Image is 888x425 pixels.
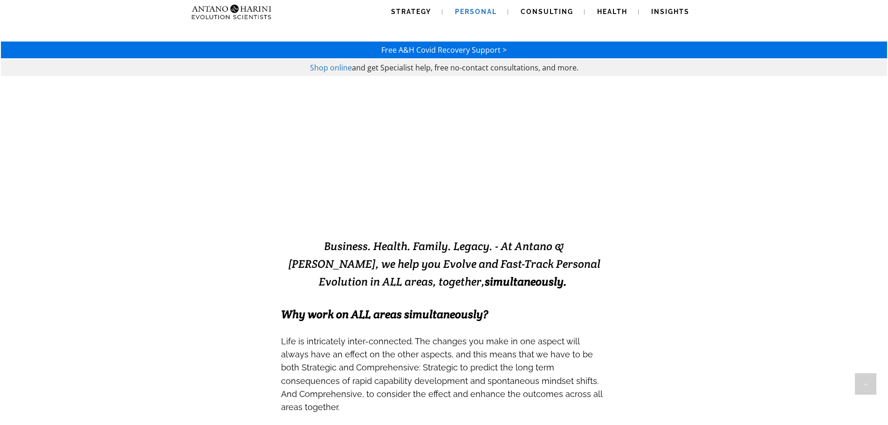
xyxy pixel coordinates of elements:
[288,239,600,289] span: Business. Health. Family. Legacy. - At Antano & [PERSON_NAME], we help you Evolve and Fast-Track ...
[381,45,507,55] a: Free A&H Covid Recovery Support >
[485,274,567,289] b: simultaneously.
[310,63,352,73] a: Shop online
[521,8,573,15] span: Consulting
[455,8,497,15] span: Personal
[651,8,689,15] span: Insights
[597,8,627,15] span: Health
[333,195,431,217] strong: EVOLVING
[281,307,488,321] span: Why work on ALL areas simultaneously?
[281,336,602,412] span: Life is intricately inter-connected. The changes you make in one aspect will always have an effec...
[352,63,578,73] span: and get Specialist help, free no-contact consultations, and more.
[391,8,431,15] span: Strategy
[431,195,555,217] strong: EXCELLENCE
